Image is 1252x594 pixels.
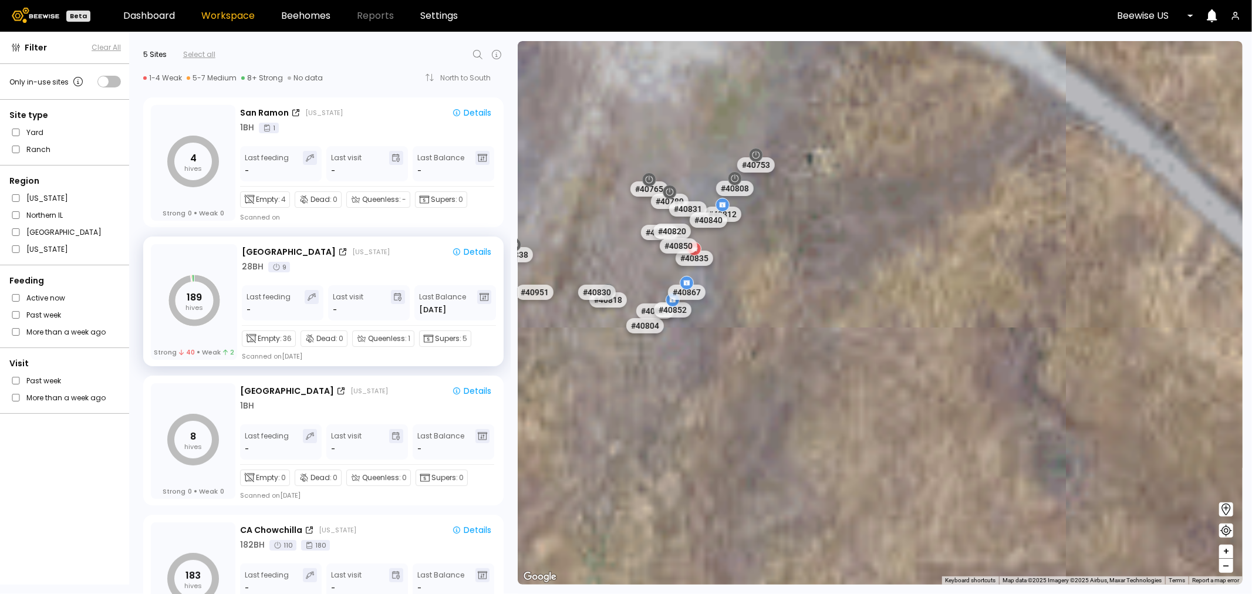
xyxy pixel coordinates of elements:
[331,429,362,455] div: Last visit
[269,540,296,551] div: 110
[295,191,342,208] div: Dead:
[452,386,491,396] div: Details
[183,49,215,60] div: Select all
[188,209,192,217] span: 0
[669,201,706,217] div: # 40831
[331,568,362,594] div: Last visit
[259,123,279,133] div: 1
[630,181,667,197] div: # 40765
[402,473,407,483] span: 0
[416,470,468,486] div: Supers:
[690,212,727,228] div: # 40840
[417,582,421,594] span: -
[447,106,496,119] button: Details
[660,238,697,254] div: # 40850
[163,209,224,217] div: Strong Weak
[185,569,201,582] tspan: 183
[184,442,202,451] tspan: hives
[331,151,362,177] div: Last visit
[26,143,50,156] label: Ranch
[26,292,65,304] label: Active now
[288,73,323,83] div: No data
[240,539,265,551] div: 182 BH
[1219,545,1233,559] button: +
[651,194,689,209] div: # 40789
[333,194,338,205] span: 0
[346,470,411,486] div: Queenless:
[220,487,224,495] span: 0
[331,443,335,455] div: -
[283,333,292,344] span: 36
[240,191,290,208] div: Empty:
[201,11,255,21] a: Workspace
[9,175,121,187] div: Region
[26,226,102,238] label: [GEOGRAPHIC_DATA]
[447,524,496,536] button: Details
[716,181,754,196] div: # 40808
[419,330,471,347] div: Supers:
[515,285,553,300] div: # 40951
[295,470,342,486] div: Dead:
[240,470,290,486] div: Empty:
[247,290,291,316] div: Last feeding
[245,568,289,594] div: Last feeding
[240,385,334,397] div: [GEOGRAPHIC_DATA]
[245,443,250,455] div: -
[458,194,463,205] span: 0
[352,330,414,347] div: Queenless:
[26,209,63,221] label: Northern IL
[419,304,446,316] span: [DATE]
[1003,577,1162,583] span: Map data ©2025 Imagery ©2025 Airbus, Maxar Technologies
[240,400,254,412] div: 1 BH
[417,429,464,455] div: Last Balance
[420,11,458,21] a: Settings
[245,429,289,455] div: Last feeding
[281,473,286,483] span: 0
[12,8,59,23] img: Beewise logo
[1223,544,1230,559] span: +
[9,275,121,287] div: Feeding
[1223,559,1230,573] span: –
[452,247,491,257] div: Details
[447,245,496,258] button: Details
[268,262,290,272] div: 9
[653,224,690,239] div: # 40820
[352,247,390,256] div: [US_STATE]
[143,73,182,83] div: 1-4 Weak
[240,212,280,222] div: Scanned on
[247,304,252,316] div: -
[301,540,330,551] div: 180
[415,191,467,208] div: Supers:
[242,330,296,347] div: Empty:
[245,582,250,594] div: -
[319,525,356,535] div: [US_STATE]
[281,194,286,205] span: 4
[143,49,167,60] div: 5 Sites
[578,285,616,300] div: # 40830
[25,42,47,54] span: Filter
[333,304,337,316] div: -
[240,524,302,536] div: CA Chowchilla
[26,243,68,255] label: [US_STATE]
[350,386,388,396] div: [US_STATE]
[331,165,335,177] div: -
[495,247,532,262] div: # 40838
[440,75,499,82] div: North to South
[184,164,202,173] tspan: hives
[447,384,496,397] button: Details
[92,42,121,53] button: Clear All
[123,11,175,21] a: Dashboard
[521,569,559,585] a: Open this area in Google Maps (opens a new window)
[179,348,195,356] span: 40
[188,487,192,495] span: 0
[737,157,775,173] div: # 40753
[26,126,43,139] label: Yard
[463,333,467,344] span: 5
[223,348,234,356] span: 2
[240,107,289,119] div: San Ramon
[640,225,678,240] div: # 40813
[417,165,421,177] span: -
[417,151,464,177] div: Last Balance
[26,326,106,338] label: More than a week ago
